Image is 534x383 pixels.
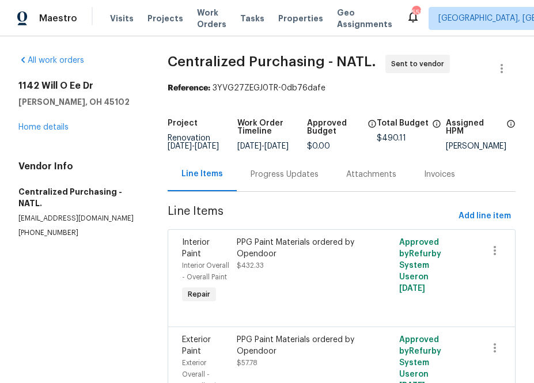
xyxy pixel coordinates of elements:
span: [DATE] [237,142,262,150]
div: Line Items [181,168,223,180]
div: 3YVG27ZEGJ0TR-0db76dafe [168,82,516,94]
span: Maestro [39,13,77,24]
span: Tasks [240,14,264,22]
div: Invoices [424,169,455,180]
span: Repair [183,289,215,300]
div: PPG Paint Materials ordered by Opendoor [237,334,366,357]
button: Add line item [454,206,516,227]
span: Projects [147,13,183,24]
a: Home details [18,123,69,131]
span: Add line item [459,209,511,223]
span: Interior Paint [182,238,210,258]
h4: Vendor Info [18,161,140,172]
div: Attachments [346,169,396,180]
span: $0.00 [307,142,330,150]
h5: Total Budget [377,119,429,127]
h5: [PERSON_NAME], OH 45102 [18,96,140,108]
p: [PHONE_NUMBER] [18,228,140,238]
a: All work orders [18,56,84,65]
h5: Project [168,119,198,127]
h5: Work Order Timeline [237,119,307,135]
span: Sent to vendor [391,58,449,70]
h2: 1142 Will O Ee Dr [18,80,140,92]
b: Reference: [168,84,210,92]
span: Centralized Purchasing - NATL. [168,55,376,69]
div: PPG Paint Materials ordered by Opendoor [237,237,366,260]
span: - [237,142,289,150]
span: [DATE] [264,142,289,150]
span: The total cost of line items that have been approved by both Opendoor and the Trade Partner. This... [368,119,377,142]
span: Visits [110,13,134,24]
span: Line Items [168,206,454,227]
span: Properties [278,13,323,24]
span: $57.78 [237,359,257,366]
span: [DATE] [195,142,219,150]
p: [EMAIL_ADDRESS][DOMAIN_NAME] [18,214,140,223]
span: Renovation [168,134,219,150]
span: Interior Overall - Overall Paint [182,262,229,280]
span: $432.33 [237,262,264,269]
span: - [168,142,219,150]
span: $490.11 [377,134,406,142]
div: [PERSON_NAME] [446,142,516,150]
h5: Assigned HPM [446,119,503,135]
div: 555 [412,7,420,18]
span: Geo Assignments [337,7,392,30]
span: The hpm assigned to this work order. [506,119,516,142]
h5: Approved Budget [307,119,364,135]
span: Approved by Refurby System User on [399,238,441,293]
span: Exterior Paint [182,336,211,355]
span: [DATE] [399,285,425,293]
span: The total cost of line items that have been proposed by Opendoor. This sum includes line items th... [432,119,441,134]
span: [DATE] [168,142,192,150]
span: Work Orders [197,7,226,30]
div: Progress Updates [251,169,319,180]
h5: Centralized Purchasing - NATL. [18,186,140,209]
